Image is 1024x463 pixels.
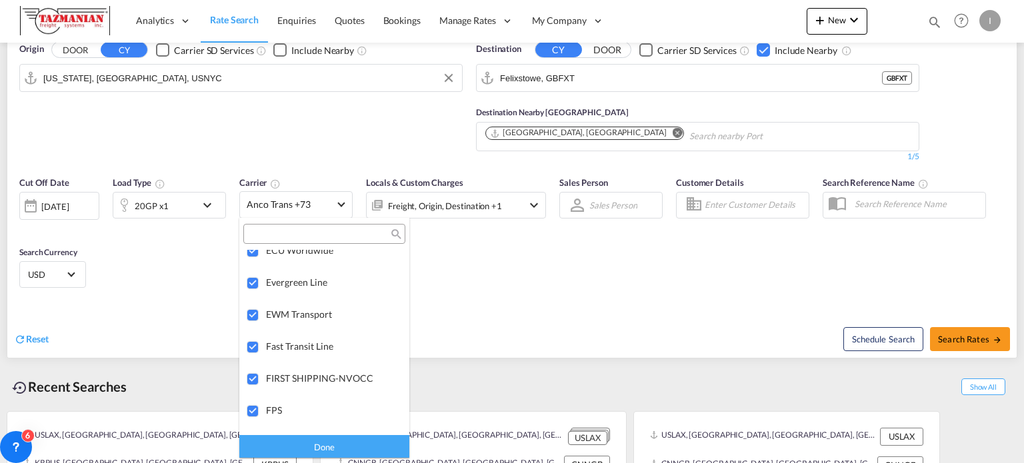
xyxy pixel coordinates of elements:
div: FPS [266,404,399,416]
div: Done [239,434,409,458]
div: FIRST SHIPPING-NVOCC [266,372,399,384]
div: Fast Transit Line [266,340,399,352]
div: ECU Worldwide [266,244,399,256]
div: EWM Transport [266,308,399,320]
md-icon: icon-magnify [390,229,400,239]
div: Evergreen Line [266,276,399,288]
